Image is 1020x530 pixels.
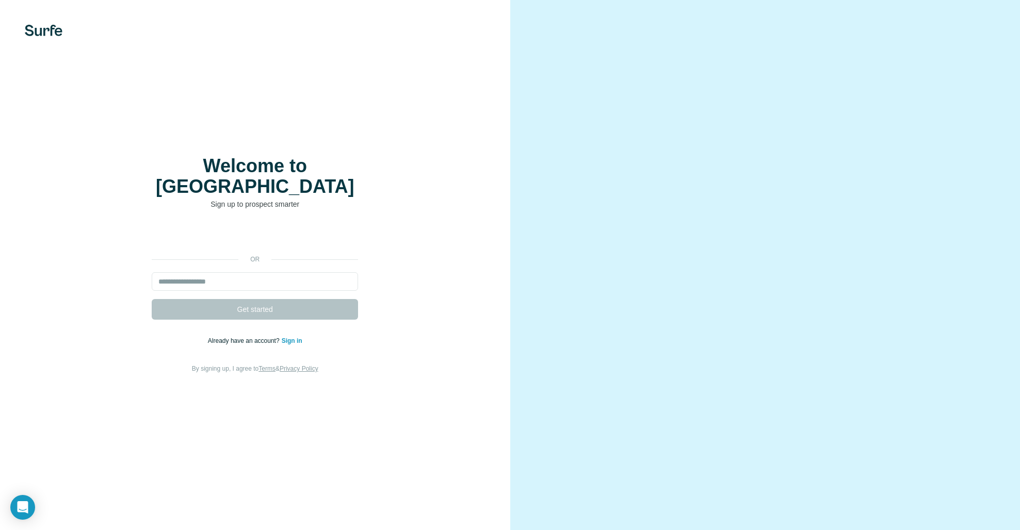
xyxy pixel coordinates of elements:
[25,25,62,36] img: Surfe's logo
[147,225,363,247] iframe: Sign in with Google Button
[208,337,282,344] span: Already have an account?
[152,199,358,209] p: Sign up to prospect smarter
[238,255,271,264] p: or
[280,365,318,372] a: Privacy Policy
[152,156,358,197] h1: Welcome to [GEOGRAPHIC_DATA]
[10,495,35,520] div: Open Intercom Messenger
[258,365,276,372] a: Terms
[282,337,302,344] a: Sign in
[192,365,318,372] span: By signing up, I agree to &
